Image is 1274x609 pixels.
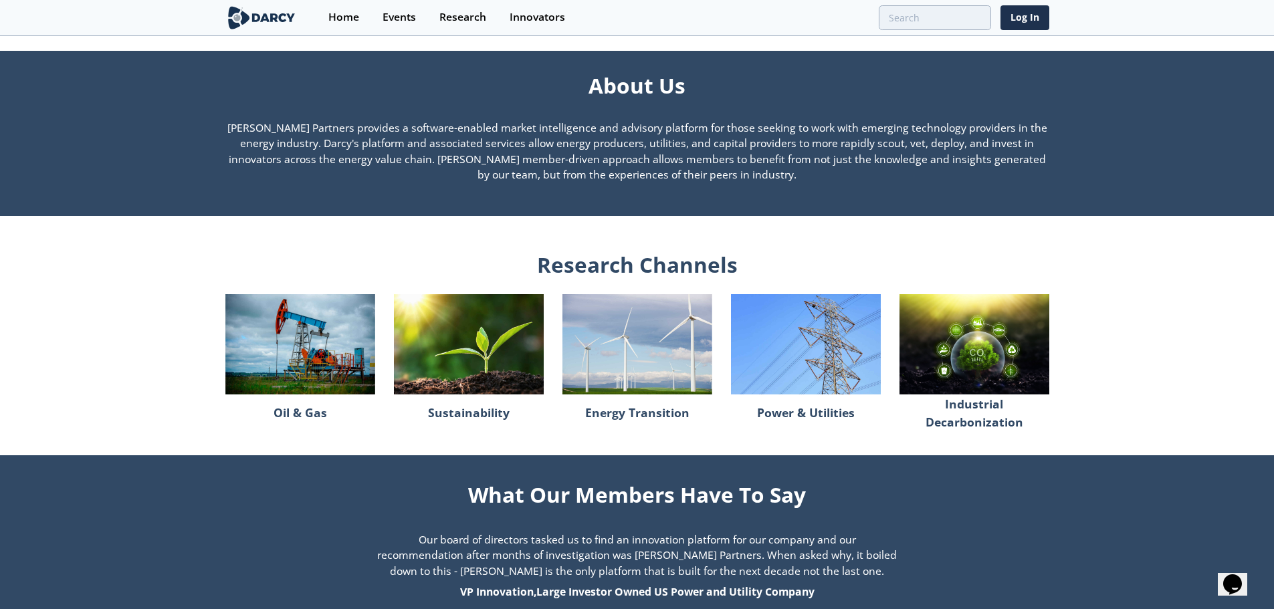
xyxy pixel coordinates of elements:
img: industrial-decarbonization-299db23ffd2d26ea53b85058e0ea4a31.jpg [899,294,1049,394]
div: Events [383,12,416,23]
div: Innovators [510,12,565,23]
p: Power & Utilities [757,399,855,427]
div: What Our Members Have To Say [328,474,946,510]
img: energy-e11202bc638c76e8d54b5a3ddfa9579d.jpg [562,294,712,394]
p: [PERSON_NAME] Partners provides a software-enabled market intelligence and advisory platform for ... [225,120,1049,184]
div: Research Channels [225,249,1049,280]
a: Log In [1000,5,1049,30]
img: sustainability-770903ad21d5b8021506027e77cf2c8d.jpg [394,294,544,394]
div: VP Innovation , Large Investor Owned US Power and Utility Company [375,584,899,600]
img: power-0245a545bc4df729e8541453bebf1337.jpg [731,294,881,394]
img: logo-wide.svg [225,6,298,29]
iframe: chat widget [1218,556,1261,596]
div: Research [439,12,486,23]
div: Home [328,12,359,23]
p: Industrial Decarbonization [899,399,1049,427]
p: Oil & Gas [274,399,327,427]
div: 2 / 4 [328,532,946,600]
div: About Us [225,70,1049,101]
p: Energy Transition [585,399,689,427]
img: oilandgas-64dff166b779d667df70ba2f03b7bb17.jpg [225,294,375,394]
p: Sustainability [428,399,510,427]
input: Advanced Search [879,5,991,30]
div: Our board of directors tasked us to find an innovation platform for our company and our recommend... [328,532,946,600]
